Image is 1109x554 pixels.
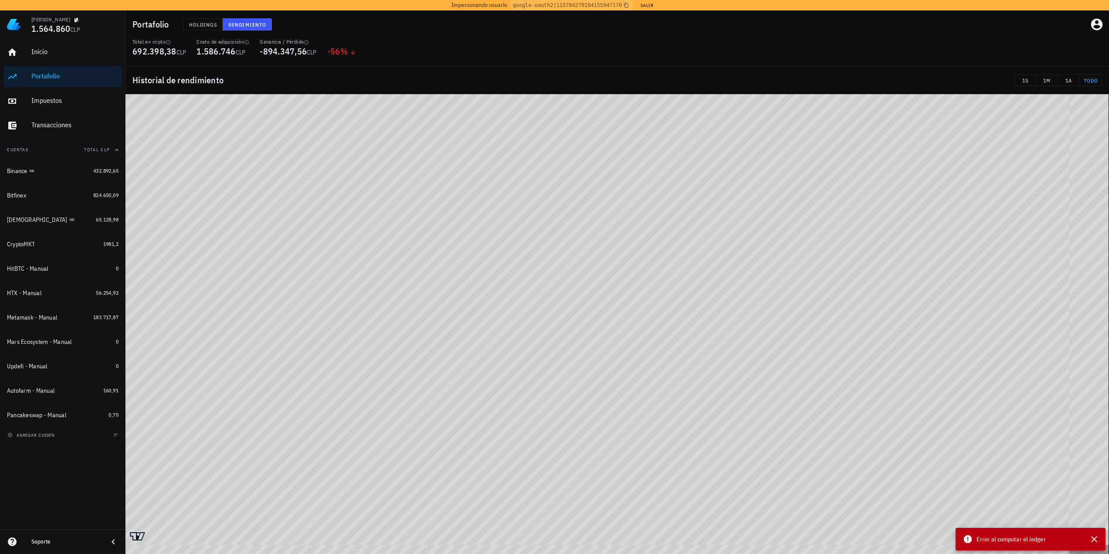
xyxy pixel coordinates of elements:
[1080,74,1102,86] button: TODO
[7,17,21,31] img: LedgiFi
[116,338,119,345] span: 0
[7,167,27,175] div: Binance
[451,0,507,10] span: Impersonando usuario
[130,532,145,540] a: Charting by TradingView
[307,48,317,56] span: CLP
[5,431,59,439] button: agregar cuenta
[3,331,122,352] a: Mars Ecosystem - Manual 0
[340,45,348,57] span: %
[3,185,122,206] a: Bitfinex 824.650,09
[260,45,307,57] span: -894.347,56
[96,289,119,296] span: 56.254,92
[9,432,55,438] span: agregar cuenta
[7,338,72,346] div: Mars Ecosystem - Manual
[31,96,119,105] div: Impuestos
[3,42,122,63] a: Inicio
[7,387,54,394] div: Autofarm - Manual
[116,265,119,272] span: 0
[3,234,122,255] a: CryptoMKT 1981,2
[3,91,122,112] a: Impuestos
[96,216,119,223] span: 65.128,98
[7,241,35,248] div: CryptoMKT
[84,147,110,153] span: Total CLP
[132,38,186,45] div: Total en cripto
[1018,77,1032,84] span: 1S
[197,38,249,45] div: Costo de adquisición
[31,23,70,34] span: 1.564.860
[132,17,173,31] h1: Portafolio
[7,289,41,297] div: HTX - Manual
[3,282,122,303] a: HTX - Manual 56.254,92
[260,38,317,45] div: Ganancia / Pérdida
[3,404,122,425] a: Pancakeswap - Manual 0,75
[7,265,48,272] div: HitBTC - Manual
[31,72,119,80] div: Portafolio
[103,241,119,247] span: 1981,2
[3,66,122,87] a: Portafolio
[109,411,119,418] span: 0,75
[3,209,122,230] a: [DEMOGRAPHIC_DATA] 65.128,98
[7,363,47,370] div: Updefi - Manual
[977,534,1046,544] span: Error al computar el ledger
[3,307,122,328] a: Metamask - Manual 183.717,87
[31,121,119,129] div: Transacciones
[93,314,119,320] span: 183.717,87
[3,115,122,136] a: Transacciones
[93,167,119,174] span: 432.892,65
[236,48,246,56] span: CLP
[636,1,658,10] button: Salir
[1083,77,1098,84] span: TODO
[197,45,235,57] span: 1.586.746
[7,192,26,199] div: Bitfinex
[223,18,272,31] button: Rendimiento
[3,139,122,160] button: CuentasTotal CLP
[3,356,122,377] a: Updefi - Manual 0
[116,363,119,369] span: 0
[1062,77,1076,84] span: 1A
[125,66,1109,94] div: Historial de rendimiento
[1058,74,1080,86] button: 1A
[183,18,223,31] button: Holdings
[176,48,187,56] span: CLP
[132,45,176,57] span: 692.398,38
[189,21,217,28] span: Holdings
[7,411,66,419] div: Pancakeswap - Manual
[327,47,356,56] div: -56
[93,192,119,198] span: 824.650,09
[31,16,70,23] div: [PERSON_NAME]
[70,26,80,34] span: CLP
[3,160,122,181] a: Binance 432.892,65
[3,380,122,401] a: Autofarm - Manual 160,91
[228,21,266,28] span: Rendimiento
[103,387,119,394] span: 160,91
[1014,74,1036,86] button: 1S
[7,216,68,224] div: [DEMOGRAPHIC_DATA]
[31,538,101,545] div: Soporte
[1040,77,1054,84] span: 1M
[7,314,57,321] div: Metamask - Manual
[1036,74,1058,86] button: 1M
[3,258,122,279] a: HitBTC - Manual 0
[31,48,119,56] div: Inicio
